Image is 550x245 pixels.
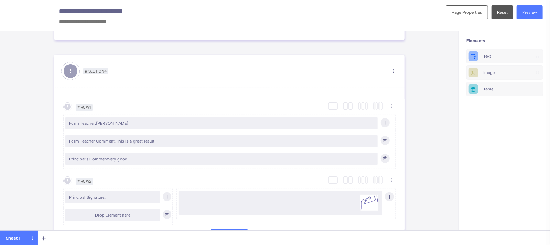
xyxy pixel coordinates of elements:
[466,65,543,80] div: Image
[497,10,508,15] span: Reset
[466,38,543,43] span: Elements
[483,86,526,92] div: Table
[76,104,93,111] span: # Row 1
[483,54,526,59] div: Text
[69,156,374,162] span: Principal's Comment Very good
[69,139,374,144] span: Form Teacher Comment: This is a great result
[69,195,156,200] span: Principal Signature:
[466,49,543,63] div: Text
[69,121,374,126] span: Form Teacher: [PERSON_NAME]
[83,68,108,74] span: # Section 4
[483,70,526,75] div: Image
[76,178,93,185] span: # Row 2
[360,195,378,211] img: Logo
[69,213,156,218] div: Drop Element here
[522,10,537,15] span: Preview
[452,10,482,15] span: Page Properties
[466,82,543,96] div: Table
